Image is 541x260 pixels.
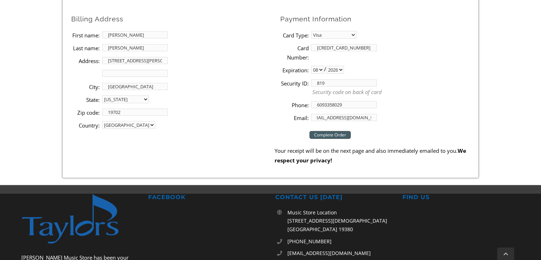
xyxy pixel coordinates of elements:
[287,237,392,246] a: [PHONE_NUMBER]
[275,194,392,201] h2: CONTACT US [DATE]
[287,208,392,234] p: Music Store Location [STREET_ADDRESS][DEMOGRAPHIC_DATA] [GEOGRAPHIC_DATA] 19380
[309,131,351,139] input: Complete Order
[287,249,392,258] a: [EMAIL_ADDRESS][DOMAIN_NAME]
[280,63,475,76] li: /
[280,43,309,62] label: Card Number:
[71,15,275,24] h2: Billing Address
[275,147,466,163] strong: We respect your privacy!
[21,194,134,244] img: footer-logo
[280,66,309,75] label: Expiration:
[275,146,475,165] p: Your receipt will be on the next page and also immediately emailed to you.
[280,15,475,24] h2: Payment Information
[71,95,100,104] label: State:
[280,113,309,123] label: Email:
[102,121,155,129] select: country
[102,95,149,103] select: State billing address
[402,194,520,201] h2: FIND US
[71,43,100,53] label: Last name:
[312,88,475,96] p: Security code on back of card
[71,56,100,66] label: Address:
[71,82,100,92] label: City:
[71,31,100,40] label: First name:
[71,121,100,130] label: Country:
[280,31,309,40] label: Card Type:
[287,250,371,256] span: [EMAIL_ADDRESS][DOMAIN_NAME]
[71,108,100,117] label: Zip code:
[280,100,309,110] label: Phone:
[280,79,309,88] label: Security ID:
[149,194,266,201] h2: FACEBOOK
